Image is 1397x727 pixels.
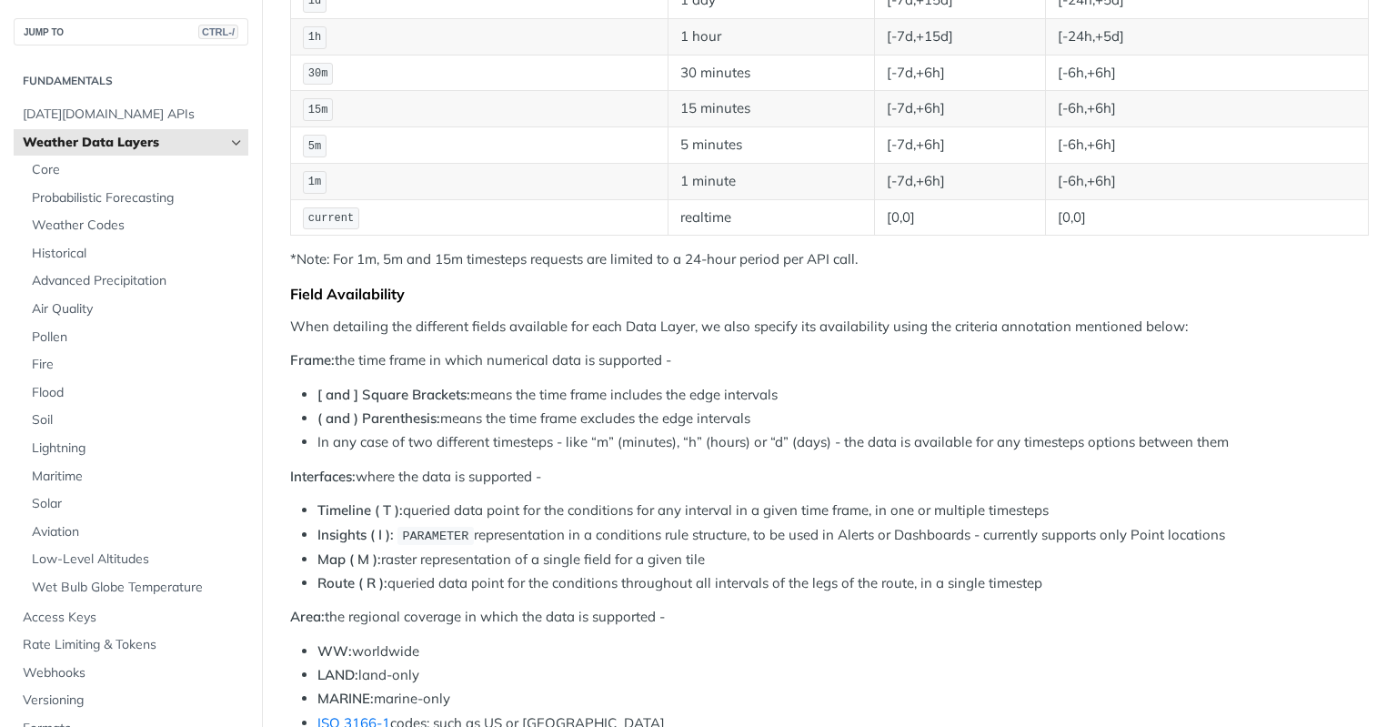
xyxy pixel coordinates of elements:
a: Weather Data LayersHide subpages for Weather Data Layers [14,129,248,157]
span: Fire [32,356,244,374]
h2: Fundamentals [14,73,248,89]
td: 30 minutes [668,55,874,91]
td: [-7d,+6h] [874,91,1045,127]
p: the regional coverage in which the data is supported - [290,607,1369,628]
a: Rate Limiting & Tokens [14,631,248,659]
a: Access Keys [14,604,248,631]
strong: Insights ( I ): [317,526,394,543]
span: Rate Limiting & Tokens [23,636,244,654]
span: Probabilistic Forecasting [32,189,244,207]
a: Solar [23,490,248,518]
strong: MARINE: [317,690,374,707]
p: When detailing the different fields available for each Data Layer, we also specify its availabili... [290,317,1369,338]
span: 15m [308,104,328,116]
a: Aviation [23,519,248,546]
span: Aviation [32,523,244,541]
span: Versioning [23,692,244,710]
p: *Note: For 1m, 5m and 15m timesteps requests are limited to a 24-hour period per API call. [290,249,1369,270]
span: Core [32,161,244,179]
strong: [ and ] Square Brackets: [317,386,470,403]
a: Soil [23,407,248,434]
strong: Timeline ( T ): [317,501,403,519]
a: Pollen [23,324,248,351]
a: Low-Level Altitudes [23,546,248,573]
span: Wet Bulb Globe Temperature [32,579,244,597]
td: [-7d,+6h] [874,55,1045,91]
td: [0,0] [874,199,1045,236]
span: Air Quality [32,300,244,318]
a: Wet Bulb Globe Temperature [23,574,248,601]
td: 1 hour [668,18,874,55]
td: [-7d,+6h] [874,127,1045,164]
a: Webhooks [14,660,248,687]
a: Historical [23,240,248,268]
td: 15 minutes [668,91,874,127]
div: Field Availability [290,285,1369,303]
a: Versioning [14,687,248,714]
a: Flood [23,379,248,407]
td: [-6h,+6h] [1045,163,1369,199]
span: CTRL-/ [198,25,238,39]
a: Fire [23,351,248,379]
a: Maritime [23,463,248,490]
span: [DATE][DOMAIN_NAME] APIs [23,106,244,124]
td: [-6h,+6h] [1045,55,1369,91]
li: land-only [317,665,1369,686]
span: Webhooks [23,664,244,682]
span: 30m [308,67,328,80]
span: Lightning [32,439,244,458]
span: Solar [32,495,244,513]
button: JUMP TOCTRL-/ [14,18,248,45]
a: Air Quality [23,296,248,323]
li: worldwide [317,641,1369,662]
span: Maritime [32,468,244,486]
span: PARAMETER [402,530,468,543]
td: [-7d,+15d] [874,18,1045,55]
li: representation in a conditions rule structure, to be used in Alerts or Dashboards - currently sup... [317,525,1369,546]
a: Core [23,157,248,184]
td: 1 minute [668,163,874,199]
li: means the time frame includes the edge intervals [317,385,1369,406]
a: [DATE][DOMAIN_NAME] APIs [14,101,248,128]
strong: Route ( R ): [317,574,387,591]
p: where the data is supported - [290,467,1369,488]
span: 5m [308,140,321,153]
td: [-24h,+5d] [1045,18,1369,55]
span: Advanced Precipitation [32,272,244,290]
li: queried data point for the conditions for any interval in a given time frame, in one or multiple ... [317,500,1369,521]
strong: Area: [290,608,325,625]
td: [-6h,+6h] [1045,91,1369,127]
li: raster representation of a single field for a given tile [317,550,1369,570]
li: means the time frame excludes the edge intervals [317,409,1369,429]
span: Weather Codes [32,217,244,235]
li: marine-only [317,689,1369,710]
p: the time frame in which numerical data is supported - [290,350,1369,371]
span: current [308,212,354,225]
td: [-7d,+6h] [874,163,1045,199]
a: Probabilistic Forecasting [23,185,248,212]
a: Advanced Precipitation [23,268,248,295]
a: Lightning [23,435,248,462]
td: [-6h,+6h] [1045,127,1369,164]
span: Soil [32,411,244,429]
span: 1m [308,176,321,188]
strong: Map ( M ): [317,550,381,568]
span: 1h [308,31,321,44]
strong: Interfaces: [290,468,356,485]
a: Weather Codes [23,212,248,239]
span: Low-Level Altitudes [32,550,244,569]
span: Access Keys [23,609,244,627]
strong: LAND: [317,666,358,683]
td: 5 minutes [668,127,874,164]
td: [0,0] [1045,199,1369,236]
span: Flood [32,384,244,402]
li: queried data point for the conditions throughout all intervals of the legs of the route, in a sin... [317,573,1369,594]
td: realtime [668,199,874,236]
li: In any case of two different timesteps - like “m” (minutes), “h” (hours) or “d” (days) - the data... [317,432,1369,453]
strong: WW: [317,642,352,660]
strong: Frame: [290,351,335,369]
strong: ( and ) Parenthesis: [317,409,440,427]
button: Hide subpages for Weather Data Layers [229,136,244,150]
span: Weather Data Layers [23,134,225,152]
span: Pollen [32,328,244,347]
